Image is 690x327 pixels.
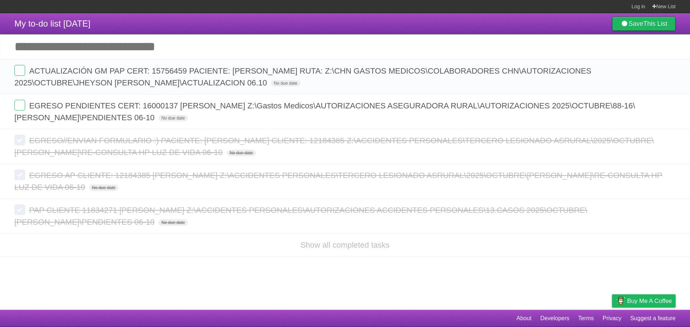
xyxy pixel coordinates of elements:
label: Done [14,204,25,215]
a: Developers [540,312,569,325]
a: About [516,312,532,325]
span: EGRESO PENDIENTES CERT: 16000137 [PERSON_NAME] Z:\Gastos Medicos\AUTORIZACIONES ASEGURADORA RURAL... [14,101,635,122]
b: This List [643,20,667,27]
span: PAP CLIENTE 11834271 [PERSON_NAME] Z:\ACCIDENTES PERSONALES\AUTORIZACIONES ACCIDENTES PERSONALES\... [14,206,587,226]
label: Done [14,135,25,145]
span: EGRESO//ENVIAN FORMULARIO :) PACIENTE: [PERSON_NAME] CLIENTE: 12184385 Z:\ACCIDENTES PERSONALES\T... [14,136,654,157]
span: EGRESO AP CLIENTE: 12184385 [PERSON_NAME] Z:\ACCIDENTES PERSONALES\TERCERO LESIONADO ASRURAL\2025... [14,171,662,192]
span: No due date [158,219,188,226]
span: No due date [271,80,300,87]
a: Terms [578,312,594,325]
a: Show all completed tasks [300,240,390,249]
a: SaveThis List [612,17,676,31]
span: Buy me a coffee [627,295,672,307]
a: Buy me a coffee [612,294,676,308]
span: My to-do list [DATE] [14,19,91,28]
label: Done [14,169,25,180]
img: Buy me a coffee [616,295,625,307]
span: No due date [227,150,256,156]
a: Suggest a feature [630,312,676,325]
a: Privacy [603,312,621,325]
span: No due date [158,115,188,121]
label: Done [14,100,25,111]
span: ACTUALIZACIÓN GM PAP CERT: 15756459 PACIENTE: [PERSON_NAME] RUTA: Z:\CHN GASTOS MEDICOS\COLABORAD... [14,66,592,87]
span: No due date [89,184,118,191]
label: Done [14,65,25,76]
